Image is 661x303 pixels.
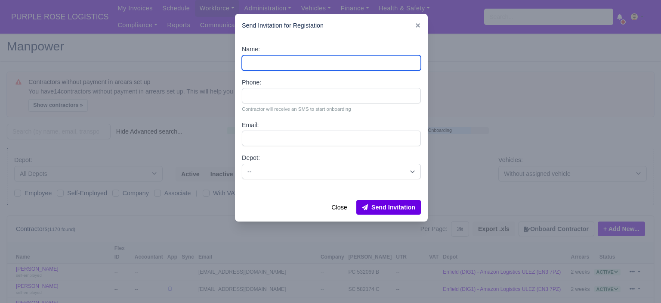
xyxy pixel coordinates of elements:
[235,14,428,37] div: Send Invitation for Registation
[242,105,421,113] small: Contractor will receive an SMS to start onboarding
[326,200,352,215] button: Close
[242,78,261,87] label: Phone:
[618,262,661,303] iframe: Chat Widget
[242,44,260,54] label: Name:
[242,120,259,130] label: Email:
[356,200,421,215] button: Send Invitation
[242,153,260,163] label: Depot:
